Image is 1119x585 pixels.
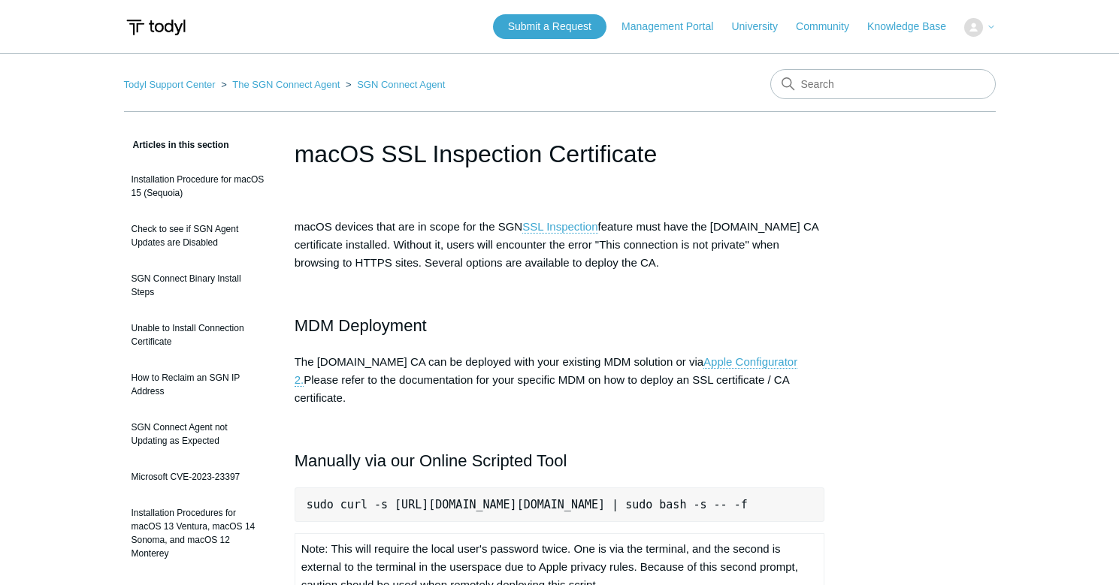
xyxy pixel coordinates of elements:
a: Knowledge Base [867,19,961,35]
a: How to Reclaim an SGN IP Address [124,363,272,406]
a: Submit a Request [493,14,606,39]
li: The SGN Connect Agent [218,79,343,90]
li: Todyl Support Center [124,79,219,90]
h2: MDM Deployment [295,312,825,339]
a: Community [796,19,864,35]
a: SGN Connect Agent [357,79,445,90]
a: Microsoft CVE-2023-23397 [124,463,272,491]
h1: macOS SSL Inspection Certificate [295,136,825,172]
p: The [DOMAIN_NAME] CA can be deployed with your existing MDM solution or via Please refer to the d... [295,353,825,407]
input: Search [770,69,996,99]
a: SSL Inspection [522,220,597,234]
a: Check to see if SGN Agent Updates are Disabled [124,215,272,257]
span: Articles in this section [124,140,229,150]
a: SGN Connect Binary Install Steps [124,264,272,306]
img: Todyl Support Center Help Center home page [124,14,188,41]
pre: sudo curl -s [URL][DOMAIN_NAME][DOMAIN_NAME] | sudo bash -s -- -f [295,487,825,522]
a: Todyl Support Center [124,79,216,90]
a: Apple Configurator 2. [295,355,797,387]
li: SGN Connect Agent [343,79,445,90]
p: macOS devices that are in scope for the SGN feature must have the [DOMAIN_NAME] CA certificate in... [295,218,825,272]
a: Unable to Install Connection Certificate [124,314,272,356]
a: SGN Connect Agent not Updating as Expected [124,413,272,455]
a: The SGN Connect Agent [232,79,340,90]
a: University [731,19,792,35]
a: Installation Procedure for macOS 15 (Sequoia) [124,165,272,207]
a: Management Portal [621,19,728,35]
h2: Manually via our Online Scripted Tool [295,448,825,474]
a: Installation Procedures for macOS 13 Ventura, macOS 14 Sonoma, and macOS 12 Monterey [124,499,272,568]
